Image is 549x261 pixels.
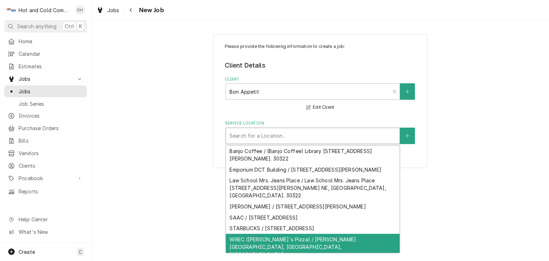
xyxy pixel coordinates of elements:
[19,75,73,83] span: Jobs
[19,162,83,169] span: Clients
[19,188,83,195] span: Reports
[4,35,87,47] a: Home
[19,63,83,70] span: Estimates
[6,5,16,15] div: H
[405,89,410,94] svg: Create New Client
[19,6,71,14] div: Hot and Cold Commercial Kitchens, Inc.
[4,73,87,85] a: Go to Jobs
[226,164,400,175] div: Emporium DCT Building / [STREET_ADDRESS][PERSON_NAME]
[75,5,85,15] div: DH
[225,120,416,144] div: Service Location
[19,38,83,45] span: Home
[4,85,87,97] a: Jobs
[4,110,87,122] a: Invoices
[225,77,416,112] div: Client
[19,100,83,108] span: Job Series
[19,216,83,223] span: Help Center
[79,248,82,256] span: C
[4,213,87,225] a: Go to Help Center
[79,23,82,30] span: K
[19,88,83,95] span: Jobs
[94,4,122,16] a: Jobs
[226,234,400,260] div: WREC ([PERSON_NAME]'s Pizza) / [PERSON_NAME][GEOGRAPHIC_DATA], [GEOGRAPHIC_DATA], [GEOGRAPHIC_DATA]
[400,83,415,100] button: Create New Client
[226,223,400,234] div: STARBUCKS / [STREET_ADDRESS]
[213,34,427,168] div: Job Create/Update
[19,249,35,255] span: Create
[305,103,335,112] button: Edit Client
[4,186,87,197] a: Reports
[4,98,87,110] a: Job Series
[4,172,87,184] a: Go to Pricebook
[225,120,416,126] label: Service Location
[65,23,74,30] span: Ctrl
[405,133,410,138] svg: Create New Location
[400,128,415,144] button: Create New Location
[19,149,83,157] span: Vendors
[4,226,87,238] a: Go to What's New
[225,43,416,50] p: Please provide the following information to create a job:
[226,175,400,201] div: Law School Mrs. Jeans Place / Law School Mrs. Jeans Place [STREET_ADDRESS][PERSON_NAME] NE, [GEOG...
[17,23,56,30] span: Search anything
[107,6,119,14] span: Jobs
[4,147,87,159] a: Vendors
[4,60,87,72] a: Estimates
[226,146,400,164] div: Banjo Coffee / (Banjo Coffee) Library [STREET_ADDRESS][PERSON_NAME]. 30322
[4,20,87,33] button: Search anythingCtrlK
[19,174,73,182] span: Pricebook
[19,137,83,144] span: Bills
[225,77,416,82] label: Client
[6,5,16,15] div: Hot and Cold Commercial Kitchens, Inc.'s Avatar
[226,201,400,212] div: [PERSON_NAME] / [STREET_ADDRESS][PERSON_NAME]
[19,228,83,236] span: What's New
[19,112,83,119] span: Invoices
[226,212,400,223] div: SAAC / [STREET_ADDRESS]
[125,4,137,16] button: Navigate back
[75,5,85,15] div: Daryl Harris's Avatar
[4,48,87,60] a: Calendar
[4,135,87,147] a: Bills
[4,122,87,134] a: Purchase Orders
[225,61,416,70] legend: Client Details
[19,124,83,132] span: Purchase Orders
[137,5,164,15] span: New Job
[19,50,83,58] span: Calendar
[225,43,416,144] div: Job Create/Update Form
[4,160,87,172] a: Clients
